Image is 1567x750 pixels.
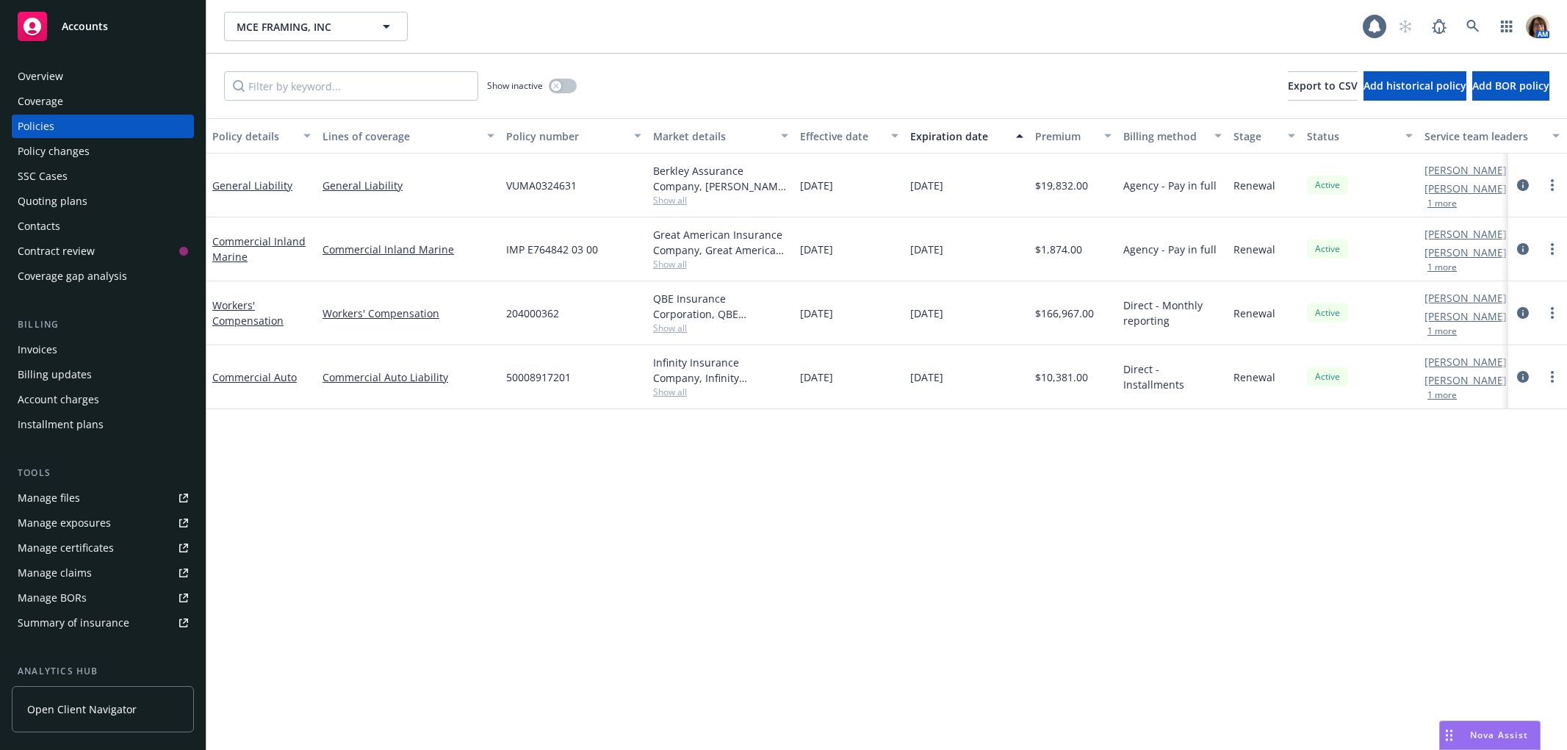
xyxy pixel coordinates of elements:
[1117,118,1228,154] button: Billing method
[18,115,54,138] div: Policies
[12,165,194,188] a: SSC Cases
[1035,306,1094,321] span: $166,967.00
[1035,129,1095,144] div: Premium
[1313,242,1342,256] span: Active
[12,65,194,88] a: Overview
[1288,79,1358,93] span: Export to CSV
[224,12,408,41] button: MCE FRAMING, INC
[653,227,788,258] div: Great American Insurance Company, Great American Insurance Group, Risk Transfer Partners
[212,129,295,144] div: Policy details
[910,178,943,193] span: [DATE]
[1526,15,1549,38] img: photo
[910,369,943,385] span: [DATE]
[18,413,104,436] div: Installment plans
[1440,721,1458,749] div: Drag to move
[904,118,1029,154] button: Expiration date
[323,242,494,257] a: Commercial Inland Marine
[18,65,63,88] div: Overview
[1514,304,1532,322] a: circleInformation
[1313,306,1342,320] span: Active
[1233,178,1275,193] span: Renewal
[18,338,57,361] div: Invoices
[794,118,904,154] button: Effective date
[212,179,292,192] a: General Liability
[1419,118,1566,154] button: Service team leaders
[212,298,284,328] a: Workers' Compensation
[1472,79,1549,93] span: Add BOR policy
[1233,306,1275,321] span: Renewal
[18,264,127,288] div: Coverage gap analysis
[1288,71,1358,101] button: Export to CSV
[1035,369,1088,385] span: $10,381.00
[18,586,87,610] div: Manage BORs
[1123,178,1217,193] span: Agency - Pay in full
[1439,721,1541,750] button: Nova Assist
[1029,118,1117,154] button: Premium
[506,306,559,321] span: 204000362
[1233,129,1279,144] div: Stage
[1307,129,1397,144] div: Status
[1424,372,1507,388] a: [PERSON_NAME]
[12,6,194,47] a: Accounts
[800,369,833,385] span: [DATE]
[12,338,194,361] a: Invoices
[12,115,194,138] a: Policies
[1035,178,1088,193] span: $19,832.00
[653,258,788,270] span: Show all
[18,561,92,585] div: Manage claims
[653,355,788,386] div: Infinity Insurance Company, Infinity ([PERSON_NAME])
[18,90,63,113] div: Coverage
[12,413,194,436] a: Installment plans
[800,129,882,144] div: Effective date
[1492,12,1521,41] a: Switch app
[1427,199,1457,208] button: 1 more
[910,242,943,257] span: [DATE]
[1424,354,1507,369] a: [PERSON_NAME]
[1470,729,1528,741] span: Nova Assist
[18,388,99,411] div: Account charges
[323,369,494,385] a: Commercial Auto Liability
[1123,361,1222,392] span: Direct - Installments
[323,129,478,144] div: Lines of coverage
[647,118,794,154] button: Market details
[12,190,194,213] a: Quoting plans
[1514,176,1532,194] a: circleInformation
[18,611,129,635] div: Summary of insurance
[1424,12,1454,41] a: Report a Bug
[27,702,137,717] span: Open Client Navigator
[506,178,577,193] span: VUMA0324631
[12,388,194,411] a: Account charges
[18,165,68,188] div: SSC Cases
[212,370,297,384] a: Commercial Auto
[1427,263,1457,272] button: 1 more
[12,511,194,535] a: Manage exposures
[506,129,625,144] div: Policy number
[12,264,194,288] a: Coverage gap analysis
[910,306,943,321] span: [DATE]
[500,118,647,154] button: Policy number
[1313,179,1342,192] span: Active
[1472,71,1549,101] button: Add BOR policy
[12,536,194,560] a: Manage certificates
[1514,240,1532,258] a: circleInformation
[1427,327,1457,336] button: 1 more
[910,129,1007,144] div: Expiration date
[12,664,194,679] div: Analytics hub
[323,306,494,321] a: Workers' Compensation
[18,239,95,263] div: Contract review
[1123,298,1222,328] span: Direct - Monthly reporting
[18,511,111,535] div: Manage exposures
[12,317,194,332] div: Billing
[62,21,108,32] span: Accounts
[18,536,114,560] div: Manage certificates
[1233,242,1275,257] span: Renewal
[1228,118,1301,154] button: Stage
[18,190,87,213] div: Quoting plans
[1424,226,1507,242] a: [PERSON_NAME]
[12,611,194,635] a: Summary of insurance
[1301,118,1419,154] button: Status
[12,239,194,263] a: Contract review
[800,306,833,321] span: [DATE]
[653,386,788,398] span: Show all
[18,140,90,163] div: Policy changes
